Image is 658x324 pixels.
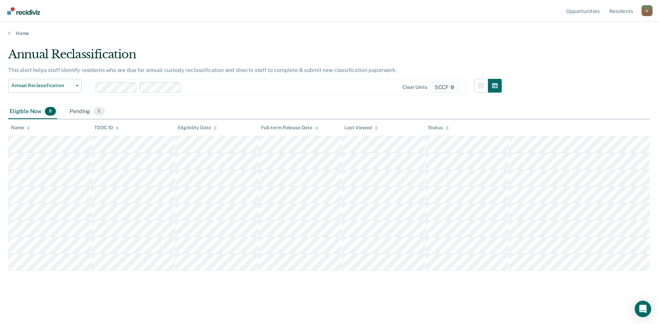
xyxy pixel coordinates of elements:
[45,107,56,116] span: 8
[642,5,653,16] div: b
[635,301,651,317] div: Open Intercom Messenger
[430,82,459,93] span: SCCF
[8,79,82,93] button: Annual Reclassification
[94,107,105,116] span: 5
[8,67,397,73] p: This alert helps staff identify residents who are due for annual custody reclassification and dir...
[68,104,106,119] div: Pending5
[344,125,378,131] div: Last Viewed
[402,84,427,90] div: Clear units
[261,125,318,131] div: Full-term Release Date
[94,125,119,131] div: TDOC ID
[8,47,502,67] div: Annual Reclassification
[8,104,57,119] div: Eligible Now8
[7,7,40,15] img: Recidiviz
[178,125,217,131] div: Eligibility Date
[8,30,650,36] a: Home
[642,5,653,16] button: Profile dropdown button
[11,125,30,131] div: Name
[11,83,73,88] span: Annual Reclassification
[428,125,449,131] div: Status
